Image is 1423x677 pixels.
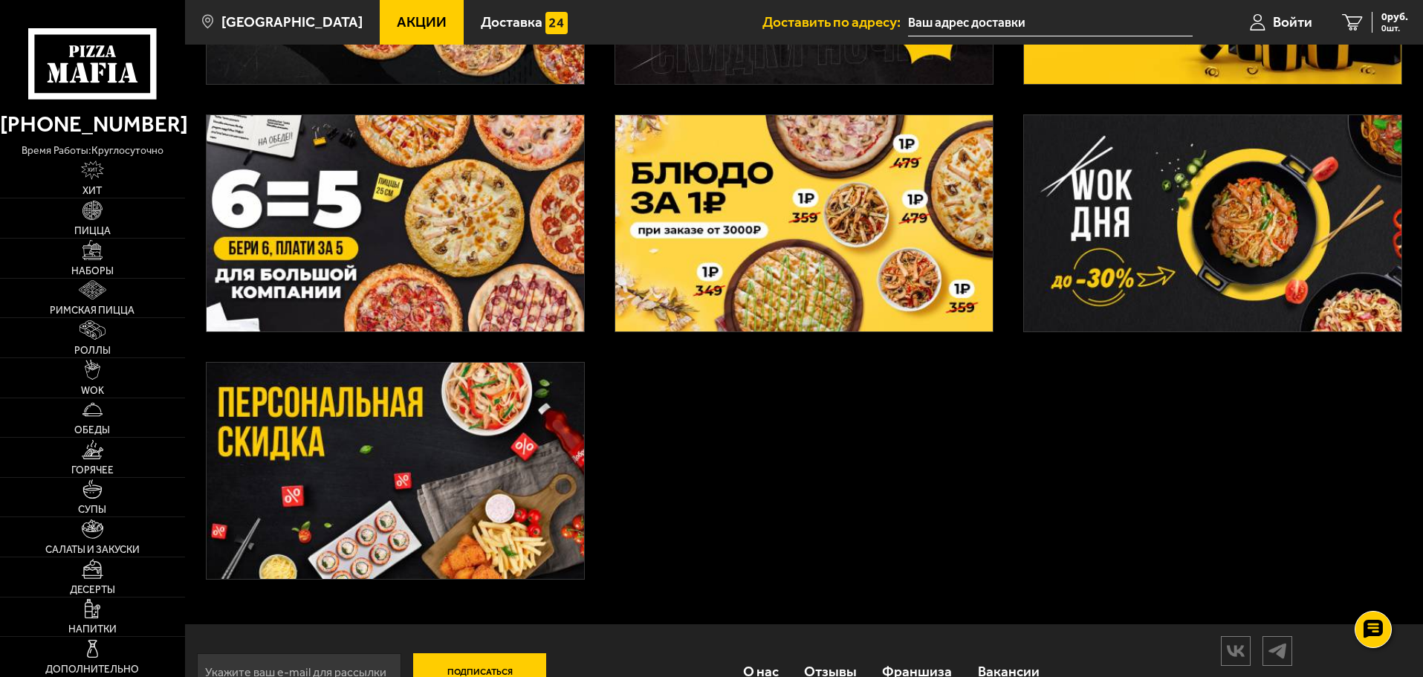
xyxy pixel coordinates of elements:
span: Хит [82,186,102,196]
span: Римская пицца [50,305,134,316]
img: vk [1222,638,1250,664]
span: Доставка [481,15,542,29]
img: 15daf4d41897b9f0e9f617042186c801.svg [545,12,568,34]
span: Дополнительно [45,664,139,675]
span: Обеды [74,425,110,435]
span: Напитки [68,624,117,635]
span: Акции [397,15,447,29]
span: 0 шт. [1381,24,1408,33]
span: [GEOGRAPHIC_DATA] [221,15,363,29]
span: Пицца [74,226,111,236]
span: Роллы [74,346,111,356]
span: Салаты и закуски [45,545,140,555]
span: Супы [78,505,106,515]
span: WOK [81,386,104,396]
input: Ваш адрес доставки [908,9,1193,36]
span: 0 руб. [1381,12,1408,22]
span: Горячее [71,465,114,476]
img: tg [1263,638,1291,664]
span: Войти [1273,15,1312,29]
span: Доставить по адресу: [762,15,908,29]
span: Наборы [71,266,114,276]
span: Десерты [70,585,115,595]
